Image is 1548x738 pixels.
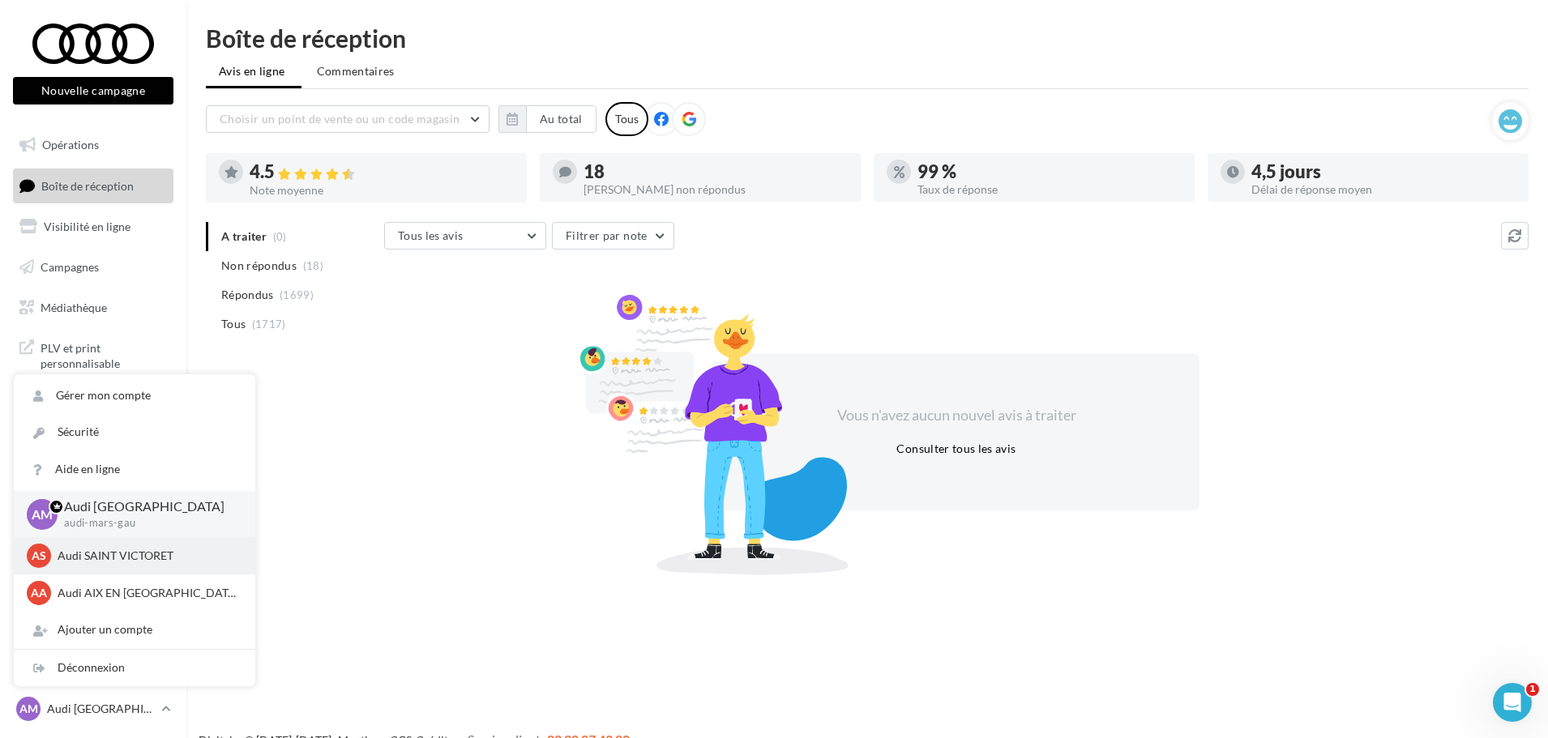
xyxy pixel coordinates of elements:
[890,439,1022,459] button: Consulter tous les avis
[1251,163,1516,181] div: 4,5 jours
[58,548,236,564] p: Audi SAINT VICTORET
[13,77,173,105] button: Nouvelle campagne
[41,337,167,372] span: PLV et print personnalisable
[10,291,177,325] a: Médiathèque
[47,701,155,717] p: Audi [GEOGRAPHIC_DATA]
[41,178,134,192] span: Boîte de réception
[41,260,99,274] span: Campagnes
[398,228,464,242] span: Tous les avis
[498,105,597,133] button: Au total
[526,105,597,133] button: Au total
[250,185,514,196] div: Note moyenne
[221,287,274,303] span: Répondus
[384,222,546,250] button: Tous les avis
[64,497,229,516] p: Audi [GEOGRAPHIC_DATA]
[917,184,1182,195] div: Taux de réponse
[1493,683,1532,722] iframe: Intercom live chat
[280,288,314,301] span: (1699)
[64,516,229,531] p: audi-mars-gau
[14,378,255,414] a: Gérer mon compte
[42,138,99,151] span: Opérations
[252,318,286,331] span: (1717)
[32,505,53,523] span: AM
[206,26,1529,50] div: Boîte de réception
[14,451,255,488] a: Aide en ligne
[303,259,323,272] span: (18)
[317,63,395,79] span: Commentaires
[917,163,1182,181] div: 99 %
[250,163,514,181] div: 4.5
[206,105,490,133] button: Choisir un point de vente ou un code magasin
[10,331,177,378] a: PLV et print personnalisable
[1251,184,1516,195] div: Délai de réponse moyen
[221,258,297,274] span: Non répondus
[10,250,177,284] a: Campagnes
[14,414,255,450] a: Sécurité
[58,585,236,601] p: Audi AIX EN [GEOGRAPHIC_DATA]
[32,548,46,564] span: AS
[605,102,648,136] div: Tous
[31,585,47,601] span: AA
[552,222,674,250] button: Filtrer par note
[584,184,848,195] div: [PERSON_NAME] non répondus
[41,300,107,314] span: Médiathèque
[10,169,177,203] a: Boîte de réception
[14,650,255,686] div: Déconnexion
[1526,683,1539,696] span: 1
[19,701,38,717] span: AM
[817,405,1096,426] div: Vous n'avez aucun nouvel avis à traiter
[14,612,255,648] div: Ajouter un compte
[10,128,177,162] a: Opérations
[10,210,177,244] a: Visibilité en ligne
[584,163,848,181] div: 18
[44,220,130,233] span: Visibilité en ligne
[220,112,460,126] span: Choisir un point de vente ou un code magasin
[13,693,173,724] a: AM Audi [GEOGRAPHIC_DATA]
[221,316,246,332] span: Tous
